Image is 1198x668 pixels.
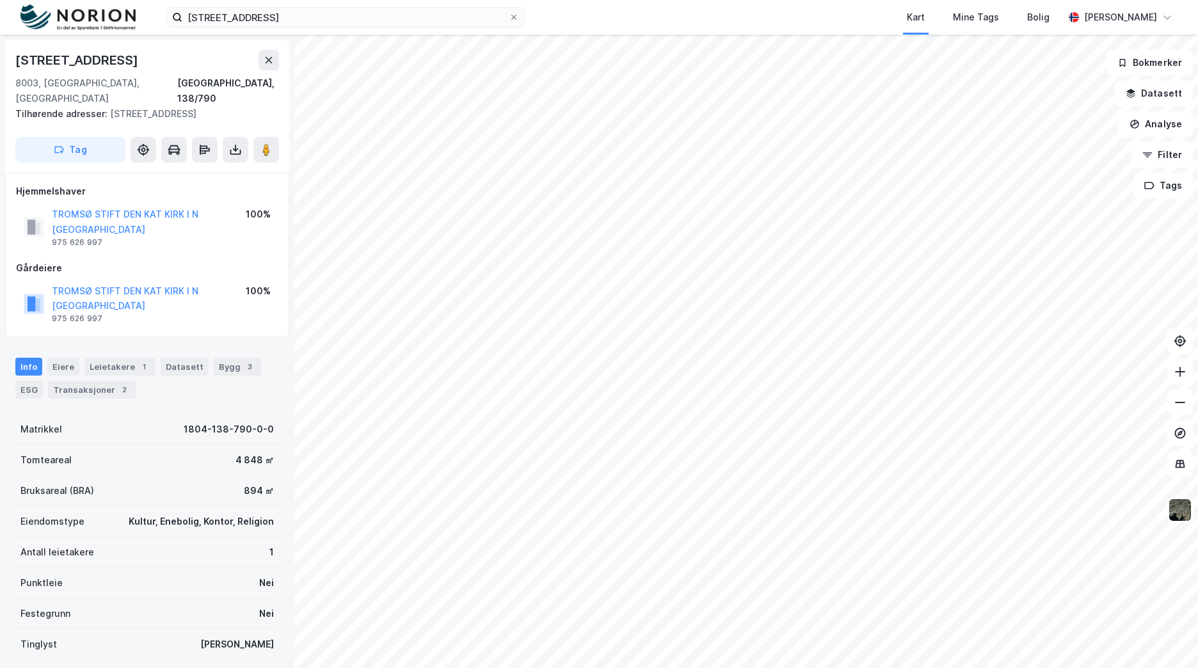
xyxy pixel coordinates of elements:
[1027,10,1050,25] div: Bolig
[1131,142,1193,168] button: Filter
[20,422,62,437] div: Matrikkel
[15,137,125,163] button: Tag
[15,76,177,106] div: 8003, [GEOGRAPHIC_DATA], [GEOGRAPHIC_DATA]
[52,314,102,324] div: 975 626 997
[182,8,509,27] input: Søk på adresse, matrikkel, gårdeiere, leietakere eller personer
[161,358,209,376] div: Datasett
[138,360,150,373] div: 1
[1084,10,1157,25] div: [PERSON_NAME]
[16,260,278,276] div: Gårdeiere
[243,360,256,373] div: 3
[214,358,261,376] div: Bygg
[907,10,925,25] div: Kart
[259,606,274,621] div: Nei
[1115,81,1193,106] button: Datasett
[1168,498,1192,522] img: 9k=
[1134,607,1198,668] div: Kontrollprogram for chat
[20,637,57,652] div: Tinglyst
[129,514,274,529] div: Kultur, Enebolig, Kontor, Religion
[20,483,94,498] div: Bruksareal (BRA)
[48,381,136,399] div: Transaksjoner
[177,76,279,106] div: [GEOGRAPHIC_DATA], 138/790
[20,452,72,468] div: Tomteareal
[20,606,70,621] div: Festegrunn
[246,283,271,299] div: 100%
[1134,607,1198,668] iframe: Chat Widget
[20,575,63,591] div: Punktleie
[1106,50,1193,76] button: Bokmerker
[184,422,274,437] div: 1804-138-790-0-0
[15,108,110,119] span: Tilhørende adresser:
[52,237,102,248] div: 975 626 997
[15,106,269,122] div: [STREET_ADDRESS]
[15,358,42,376] div: Info
[118,383,131,396] div: 2
[244,483,274,498] div: 894 ㎡
[20,4,136,31] img: norion-logo.80e7a08dc31c2e691866.png
[47,358,79,376] div: Eiere
[246,207,271,222] div: 100%
[15,381,43,399] div: ESG
[236,452,274,468] div: 4 848 ㎡
[16,184,278,199] div: Hjemmelshaver
[269,545,274,560] div: 1
[20,545,94,560] div: Antall leietakere
[200,637,274,652] div: [PERSON_NAME]
[1133,173,1193,198] button: Tags
[259,575,274,591] div: Nei
[1119,111,1193,137] button: Analyse
[15,50,141,70] div: [STREET_ADDRESS]
[953,10,999,25] div: Mine Tags
[84,358,156,376] div: Leietakere
[20,514,84,529] div: Eiendomstype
